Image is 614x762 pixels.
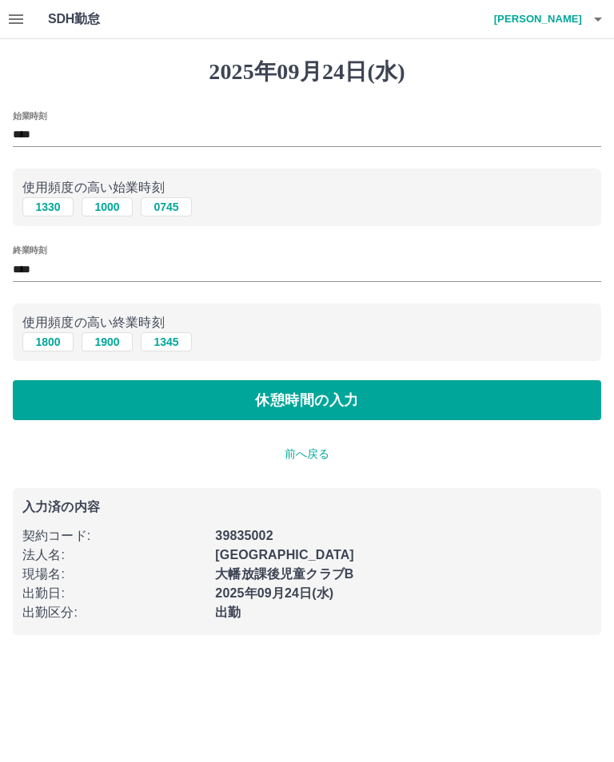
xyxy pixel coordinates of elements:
[82,197,133,216] button: 1000
[22,332,74,351] button: 1800
[13,244,46,256] label: 終業時刻
[13,58,601,85] h1: 2025年09月24日(水)
[82,332,133,351] button: 1900
[13,380,601,420] button: 休憩時間の入力
[22,178,592,197] p: 使用頻度の高い始業時刻
[215,548,354,562] b: [GEOGRAPHIC_DATA]
[13,109,46,121] label: 始業時刻
[22,197,74,216] button: 1330
[22,584,205,603] p: 出勤日 :
[141,332,192,351] button: 1345
[215,567,353,581] b: 大幡放課後児童クラブB
[22,565,205,584] p: 現場名 :
[215,605,241,619] b: 出勤
[22,603,205,622] p: 出勤区分 :
[22,501,592,514] p: 入力済の内容
[141,197,192,216] button: 0745
[13,446,601,462] p: 前へ戻る
[215,529,273,542] b: 39835002
[215,586,333,600] b: 2025年09月24日(水)
[22,313,592,332] p: 使用頻度の高い終業時刻
[22,546,205,565] p: 法人名 :
[22,526,205,546] p: 契約コード :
